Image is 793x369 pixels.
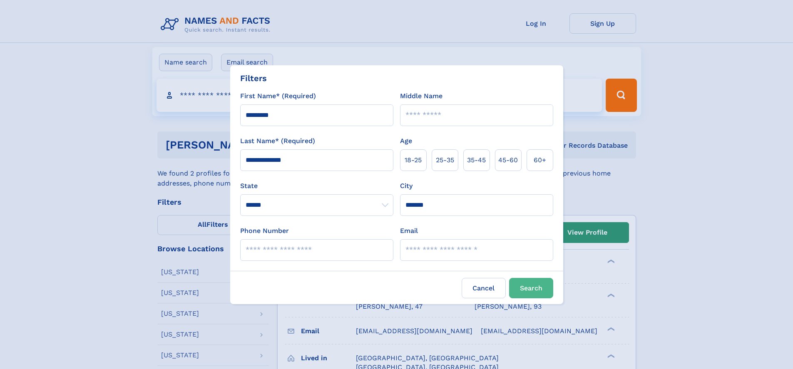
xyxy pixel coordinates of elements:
label: Last Name* (Required) [240,136,315,146]
label: First Name* (Required) [240,91,316,101]
div: Filters [240,72,267,84]
label: City [400,181,413,191]
label: Age [400,136,412,146]
label: Cancel [462,278,506,298]
button: Search [509,278,553,298]
label: Phone Number [240,226,289,236]
span: 18‑25 [405,155,422,165]
span: 60+ [534,155,546,165]
label: Middle Name [400,91,442,101]
span: 25‑35 [436,155,454,165]
label: Email [400,226,418,236]
span: 45‑60 [498,155,518,165]
label: State [240,181,393,191]
span: 35‑45 [467,155,486,165]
